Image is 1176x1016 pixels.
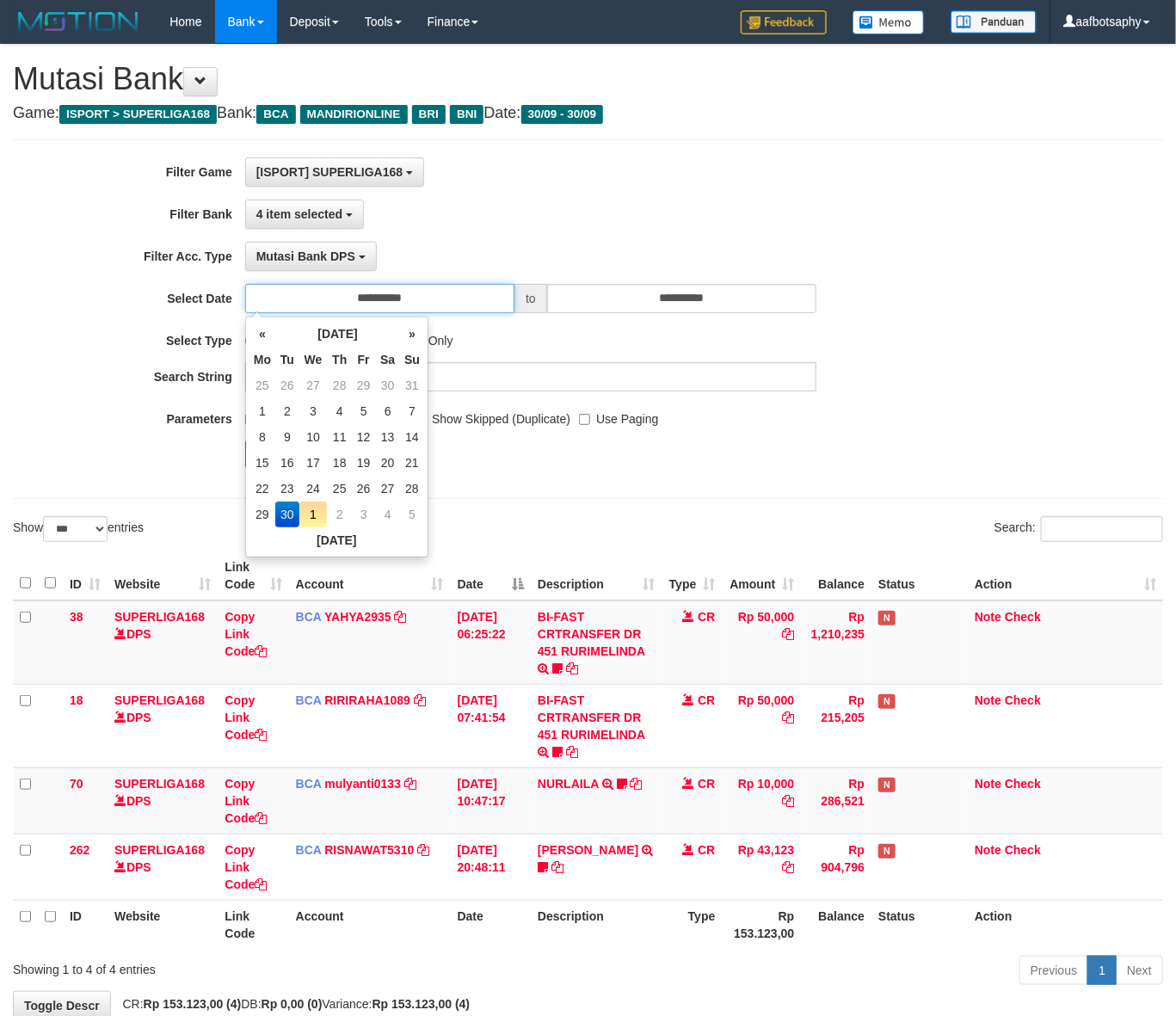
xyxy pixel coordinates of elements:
span: Has Note [878,611,896,625]
th: Th [327,347,352,373]
a: 1 [1087,956,1117,985]
a: mulyanti0133 [324,777,401,791]
td: Rp 43,123 [723,834,802,900]
td: 3 [299,398,328,424]
td: 19 [352,450,375,476]
span: Has Note [878,694,896,709]
a: Copy NURLAILA to clipboard [631,777,643,791]
button: 4 item selected [245,200,364,229]
td: 31 [400,373,424,398]
td: 9 [275,424,299,450]
input: Use Paging [579,414,590,425]
span: 262 [70,843,89,857]
td: 8 [249,424,275,450]
td: 30 [375,373,400,398]
td: BI-FAST CRTRANSFER DR 451 RURIMELINDA [531,600,662,685]
a: Previous [1019,956,1088,985]
span: to [514,284,547,313]
button: [ISPORT] SUPERLIGA168 [245,157,424,187]
strong: Rp 153.123,00 (4) [144,997,242,1011]
span: BNI [450,105,483,124]
td: 5 [400,502,424,527]
a: Copy BI-FAST CRTRANSFER DR 451 RURIMELINDA to clipboard [566,662,578,675]
td: 6 [375,398,400,424]
td: 12 [352,424,375,450]
td: 11 [327,424,352,450]
th: Description: activate to sort column ascending [531,551,662,600]
th: Fr [352,347,375,373]
td: 7 [400,398,424,424]
th: Description [531,900,662,949]
td: [DATE] 20:48:11 [451,834,531,900]
strong: Rp 0,00 (0) [262,997,323,1011]
td: 25 [249,373,275,398]
td: 24 [299,476,328,502]
td: 2 [327,502,352,527]
select: Showentries [43,516,108,542]
a: SUPERLIGA168 [114,777,205,791]
th: Status [871,900,968,949]
a: Check [1005,693,1041,707]
td: 17 [299,450,328,476]
span: Has Note [878,778,896,792]
a: Note [975,693,1001,707]
th: We [299,347,328,373]
td: 28 [327,373,352,398]
td: 1 [299,502,328,527]
td: 29 [352,373,375,398]
a: Copy Rp 50,000 to clipboard [782,711,794,724]
span: 30/09 - 30/09 [521,105,604,124]
td: Rp 1,210,235 [801,600,871,685]
th: Date: activate to sort column descending [451,551,531,600]
a: SUPERLIGA168 [114,610,205,624]
button: Mutasi Bank DPS [245,242,377,271]
td: Rp 286,521 [801,767,871,834]
td: 10 [299,424,328,450]
th: Amount: activate to sort column ascending [723,551,802,600]
th: « [249,321,275,347]
span: CR [698,777,715,791]
th: Su [400,347,424,373]
td: 18 [327,450,352,476]
th: Link Code: activate to sort column ascending [218,551,288,600]
img: MOTION_logo.png [13,9,144,34]
td: 26 [352,476,375,502]
th: [DATE] [275,321,400,347]
th: Balance [801,900,871,949]
span: BCA [296,843,322,857]
a: Copy Rp 50,000 to clipboard [782,627,794,641]
td: [DATE] 06:25:22 [451,600,531,685]
td: [DATE] 10:47:17 [451,767,531,834]
a: Copy RISNAWAT5310 to clipboard [417,843,429,857]
a: Check [1005,610,1041,624]
td: [DATE] 07:41:54 [451,684,531,767]
th: Sa [375,347,400,373]
td: 30 [275,502,299,527]
span: CR [698,843,715,857]
span: Mutasi Bank DPS [256,249,355,263]
th: Type: activate to sort column ascending [662,551,723,600]
td: 4 [327,398,352,424]
span: BCA [296,693,322,707]
span: 70 [70,777,83,791]
h4: Game: Bank: Date: [13,105,1163,122]
span: BCA [296,777,322,791]
td: 15 [249,450,275,476]
span: 4 item selected [256,207,342,221]
td: 2 [275,398,299,424]
span: BCA [256,105,295,124]
a: RISNAWAT5310 [324,843,414,857]
a: Copy Link Code [225,843,267,891]
td: 21 [400,450,424,476]
td: Rp 50,000 [723,684,802,767]
a: Copy Rp 10,000 to clipboard [782,794,794,808]
a: Note [975,610,1001,624]
a: [PERSON_NAME] [538,843,638,857]
td: DPS [108,684,218,767]
span: BRI [412,105,446,124]
td: DPS [108,600,218,685]
label: Use Paging [579,404,658,428]
span: CR [698,693,715,707]
td: 5 [352,398,375,424]
label: Show entries [13,516,144,542]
